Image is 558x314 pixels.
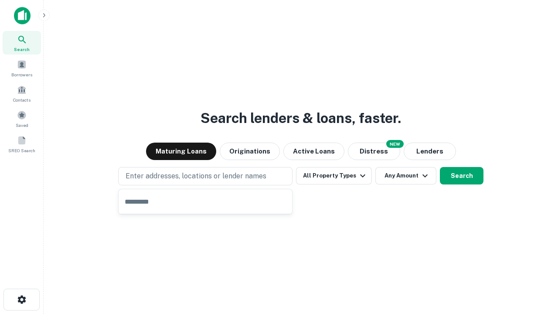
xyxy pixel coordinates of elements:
a: Search [3,31,41,55]
button: Originations [220,143,280,160]
span: Search [14,46,30,53]
img: capitalize-icon.png [14,7,31,24]
button: Search [440,167,483,184]
h3: Search lenders & loans, faster. [201,108,401,129]
p: Enter addresses, locations or lender names [126,171,266,181]
span: Saved [16,122,28,129]
span: SREO Search [8,147,35,154]
button: Active Loans [283,143,344,160]
button: Maturing Loans [146,143,216,160]
a: Contacts [3,82,41,105]
span: Contacts [13,96,31,103]
a: SREO Search [3,132,41,156]
iframe: Chat Widget [514,244,558,286]
a: Borrowers [3,56,41,80]
button: Enter addresses, locations or lender names [118,167,293,185]
span: Borrowers [11,71,32,78]
div: NEW [386,140,404,148]
button: Lenders [404,143,456,160]
button: Search distressed loans with lien and other non-mortgage details. [348,143,400,160]
a: Saved [3,107,41,130]
button: All Property Types [296,167,372,184]
button: Any Amount [375,167,436,184]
